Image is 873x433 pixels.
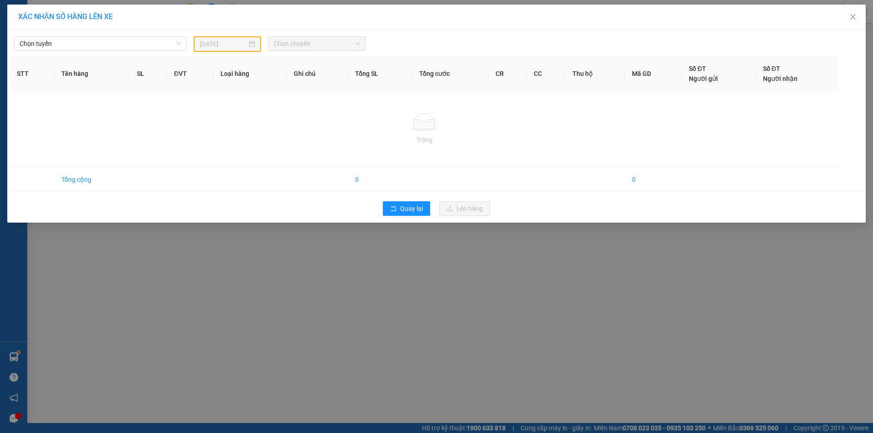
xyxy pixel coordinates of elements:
span: Chọn chuyến [274,37,360,50]
span: Số ĐT [689,65,706,72]
th: CC [527,56,565,91]
div: chú THÀNH [8,19,71,30]
th: Mã GD [625,56,682,91]
td: 0 [625,167,682,192]
button: rollbackQuay lại [383,201,430,216]
button: uploadLên hàng [439,201,490,216]
div: THẢO [78,30,170,40]
span: Gửi: [8,9,22,18]
span: rollback [390,205,396,213]
button: Close [840,5,866,30]
span: Chưa : [76,61,98,70]
th: CR [488,56,527,91]
span: Người nhận [763,75,798,82]
span: Nhận: [78,9,100,18]
div: Trống [17,135,832,145]
span: Người gửi [689,75,718,82]
span: Quay lại [400,204,423,214]
div: VP [GEOGRAPHIC_DATA] [78,8,170,30]
th: SL [130,56,166,91]
th: Ghi chú [286,56,348,91]
div: 20.000 [76,59,171,71]
th: Loại hàng [213,56,286,91]
span: close [849,13,857,20]
div: VP Cai Lậy [8,8,71,19]
th: STT [10,56,54,91]
span: Chọn tuyến [20,37,181,50]
th: Tổng cước [412,56,488,91]
span: Số ĐT [763,65,780,72]
span: XÁC NHẬN SỐ HÀNG LÊN XE [18,12,113,21]
div: 0355433068 [8,30,71,42]
input: 14/08/2025 [200,39,247,49]
div: 0973244051 [78,40,170,53]
th: Tổng SL [348,56,412,91]
th: Thu hộ [565,56,624,91]
th: ĐVT [167,56,213,91]
th: Tên hàng [54,56,130,91]
td: 0 [348,167,412,192]
td: Tổng cộng [54,167,130,192]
